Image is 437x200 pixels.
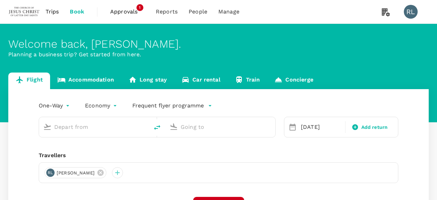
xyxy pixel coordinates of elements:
button: delete [149,119,165,136]
div: RL[PERSON_NAME] [45,167,106,178]
input: Going to [181,122,261,132]
div: Welcome back , [PERSON_NAME] . [8,38,429,50]
span: Manage [218,8,239,16]
a: Long stay [121,73,174,89]
button: Open [270,126,272,127]
button: Frequent flyer programme [132,102,212,110]
span: Reports [156,8,178,16]
span: Trips [46,8,59,16]
a: Flight [8,73,50,89]
button: Open [144,126,145,127]
span: Add return [361,124,388,131]
input: Depart from [54,122,134,132]
span: People [189,8,207,16]
a: Train [228,73,267,89]
div: RL [404,5,418,19]
span: 1 [136,4,143,11]
div: Travellers [39,151,398,160]
p: Planning a business trip? Get started from here. [8,50,429,59]
a: Car rental [174,73,228,89]
span: Approvals [110,8,145,16]
div: One-Way [39,100,71,111]
a: Concierge [267,73,320,89]
div: RL [46,169,55,177]
span: [PERSON_NAME] [53,170,99,177]
span: Book [70,8,84,16]
div: Economy [85,100,118,111]
p: Frequent flyer programme [132,102,204,110]
a: Accommodation [50,73,121,89]
img: The Malaysian Church of Jesus Christ of Latter-day Saints [8,4,40,19]
div: [DATE] [298,120,344,134]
